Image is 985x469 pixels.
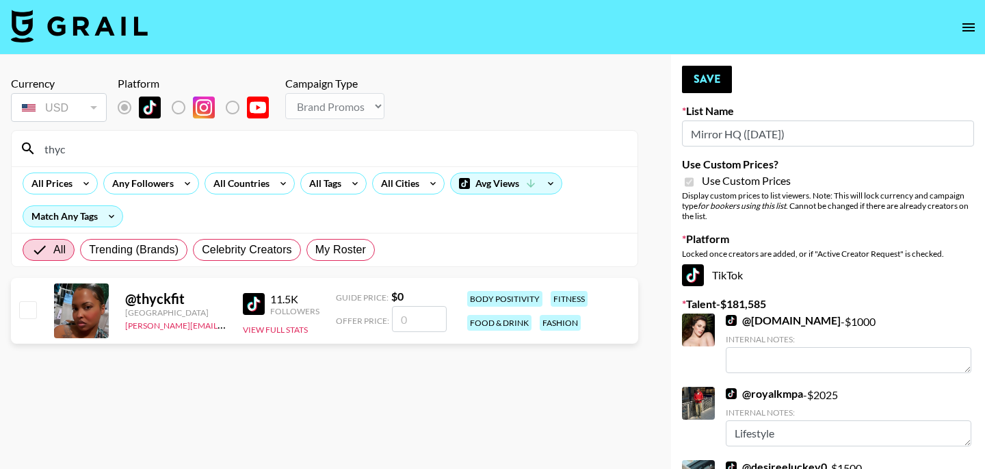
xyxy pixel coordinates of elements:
label: Talent - $ 181,585 [682,297,974,311]
strong: $ 0 [391,290,404,303]
label: List Name [682,104,974,118]
div: Display custom prices to list viewers. Note: This will lock currency and campaign type . Cannot b... [682,190,974,221]
div: Internal Notes: [726,407,971,418]
img: TikTok [243,293,265,315]
span: My Roster [315,242,366,258]
span: Trending (Brands) [89,242,179,258]
div: All Prices [23,173,75,194]
a: @[DOMAIN_NAME] [726,314,841,327]
img: Instagram [193,97,215,118]
span: Offer Price: [336,316,389,326]
div: food & drink [467,315,531,331]
textarea: Lifestyle [726,420,971,446]
div: Currency [11,77,107,90]
img: TikTok [726,388,737,399]
div: Avg Views [451,173,562,194]
button: Save [682,66,732,93]
div: fitness [551,291,588,307]
img: YouTube [247,97,269,118]
button: View Full Stats [243,325,308,335]
div: Match Any Tags [23,206,122,227]
div: Internal Notes: [726,334,971,344]
span: Celebrity Creators [202,242,292,258]
img: TikTok [726,315,737,326]
label: Platform [682,232,974,246]
div: List locked to TikTok. [118,93,280,122]
button: open drawer [955,14,982,41]
div: 11.5K [270,292,319,306]
div: All Countries [205,173,272,194]
label: Use Custom Prices? [682,157,974,171]
div: All Tags [301,173,344,194]
a: @royalkmpa [726,387,803,401]
input: 0 [392,306,447,332]
img: Grail Talent [11,10,148,42]
input: Search by User Name [36,138,629,160]
div: Campaign Type [285,77,384,90]
div: Followers [270,306,319,316]
div: - $ 1000 [726,314,971,373]
div: [GEOGRAPHIC_DATA] [125,307,226,318]
span: Use Custom Prices [702,174,791,188]
span: All [53,242,66,258]
img: TikTok [139,97,161,118]
div: body positivity [467,291,542,307]
span: Guide Price: [336,292,389,303]
div: Currency is locked to USD [11,90,107,125]
a: [PERSON_NAME][EMAIL_ADDRESS][DOMAIN_NAME] [125,318,328,331]
div: TikTok [682,264,974,286]
div: @ thyckfit [125,290,226,307]
div: Any Followers [104,173,176,194]
div: Platform [118,77,280,90]
img: TikTok [682,264,704,286]
div: All Cities [373,173,422,194]
div: fashion [540,315,581,331]
div: USD [14,96,104,120]
div: - $ 2025 [726,387,971,446]
div: Locked once creators are added, or if "Active Creator Request" is checked. [682,249,974,259]
em: for bookers using this list [698,201,786,211]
